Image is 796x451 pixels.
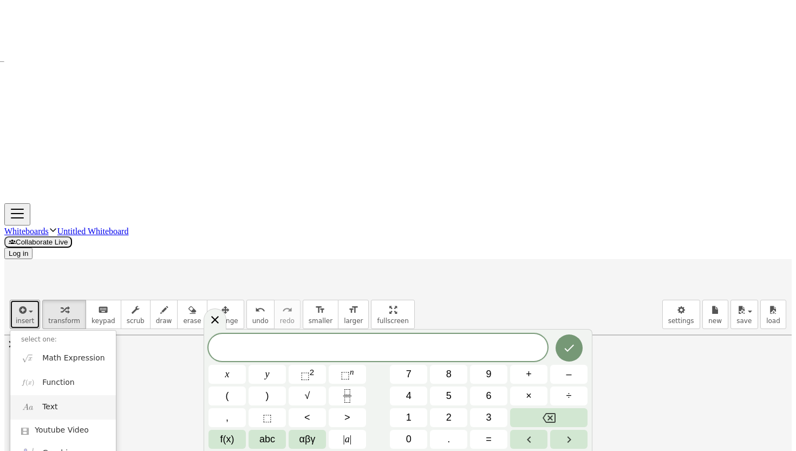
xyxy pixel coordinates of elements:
[315,304,325,317] i: format_size
[447,434,450,445] span: .
[446,369,452,380] span: 8
[303,300,338,329] button: format_sizesmaller
[470,386,507,405] button: 6
[21,401,35,414] img: Aa.png
[252,317,269,325] span: undo
[4,248,32,259] button: Log in
[92,317,115,325] span: keypad
[225,390,229,402] span: (
[338,300,369,329] button: format_sizelarger
[127,317,145,325] span: scrub
[259,434,275,445] span: abc
[526,369,532,380] span: +
[526,390,532,402] span: ×
[220,434,234,445] span: f(x)
[329,365,366,384] button: Superscript
[446,390,452,402] span: 5
[730,300,758,329] button: save
[556,334,583,362] button: Done
[4,227,49,236] a: Whiteboards
[344,317,363,325] span: larger
[662,300,700,329] button: settings
[341,370,350,381] span: ⬚
[10,300,40,329] button: insert
[4,236,72,248] button: Collaborate Live
[299,434,315,445] span: αβγ
[486,434,492,445] span: =
[156,317,172,325] span: draw
[246,300,275,329] button: undoundo
[265,369,269,380] span: y
[10,370,116,395] a: Function
[329,430,366,449] button: Absolute value
[350,368,354,376] sup: n
[550,386,588,405] button: Divide
[470,430,507,449] button: Equals
[208,365,246,384] button: x
[225,369,229,380] span: x
[10,346,116,370] a: Math Expression
[255,304,265,317] i: undo
[289,430,326,449] button: Greek alphabet
[35,425,89,436] span: Youtube Video
[736,317,752,325] span: save
[766,317,780,325] span: load
[304,412,310,423] span: <
[42,353,105,364] span: Math Expression
[249,365,286,384] button: y
[249,430,286,449] button: Alphabet
[430,365,467,384] button: 8
[406,412,412,423] span: 1
[348,304,358,317] i: format_size
[208,408,246,427] button: ,
[708,317,722,325] span: new
[9,238,68,246] span: Collaborate Live
[510,365,547,384] button: Plus
[177,300,207,329] button: erase
[280,317,295,325] span: redo
[510,430,547,449] button: Left arrow
[486,412,492,423] span: 3
[343,434,345,444] span: |
[430,408,467,427] button: 2
[406,434,412,445] span: 0
[343,434,351,445] span: a
[344,412,350,423] span: >
[430,430,467,449] button: .
[265,390,269,402] span: )
[226,412,229,423] span: ,
[550,365,588,384] button: Minus
[760,300,786,329] button: load
[42,300,86,329] button: transform
[86,300,121,329] button: keyboardkeypad
[301,370,310,381] span: ⬚
[329,408,366,427] button: Greater than
[282,304,292,317] i: redo
[304,390,310,402] span: √
[668,317,694,325] span: settings
[430,386,467,405] button: 5
[406,369,412,380] span: 7
[371,300,414,329] button: fullscreen
[10,420,116,441] a: Youtube Video
[486,390,492,402] span: 6
[470,365,507,384] button: 9
[207,300,244,329] button: arrange
[350,434,352,444] span: |
[510,408,588,427] button: Backspace
[510,386,547,405] button: Times
[390,386,427,405] button: 4
[289,386,326,405] button: Square root
[183,317,201,325] span: erase
[566,390,572,402] span: ÷
[390,408,427,427] button: 1
[263,412,272,424] span: ⬚
[57,227,129,236] a: Untitled Whiteboard
[390,365,427,384] button: 7
[4,203,30,225] button: Toggle navigation
[16,317,34,325] span: insert
[446,412,452,423] span: 2
[289,408,326,427] button: Less than
[42,402,57,413] span: Text
[329,386,366,405] button: Fraction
